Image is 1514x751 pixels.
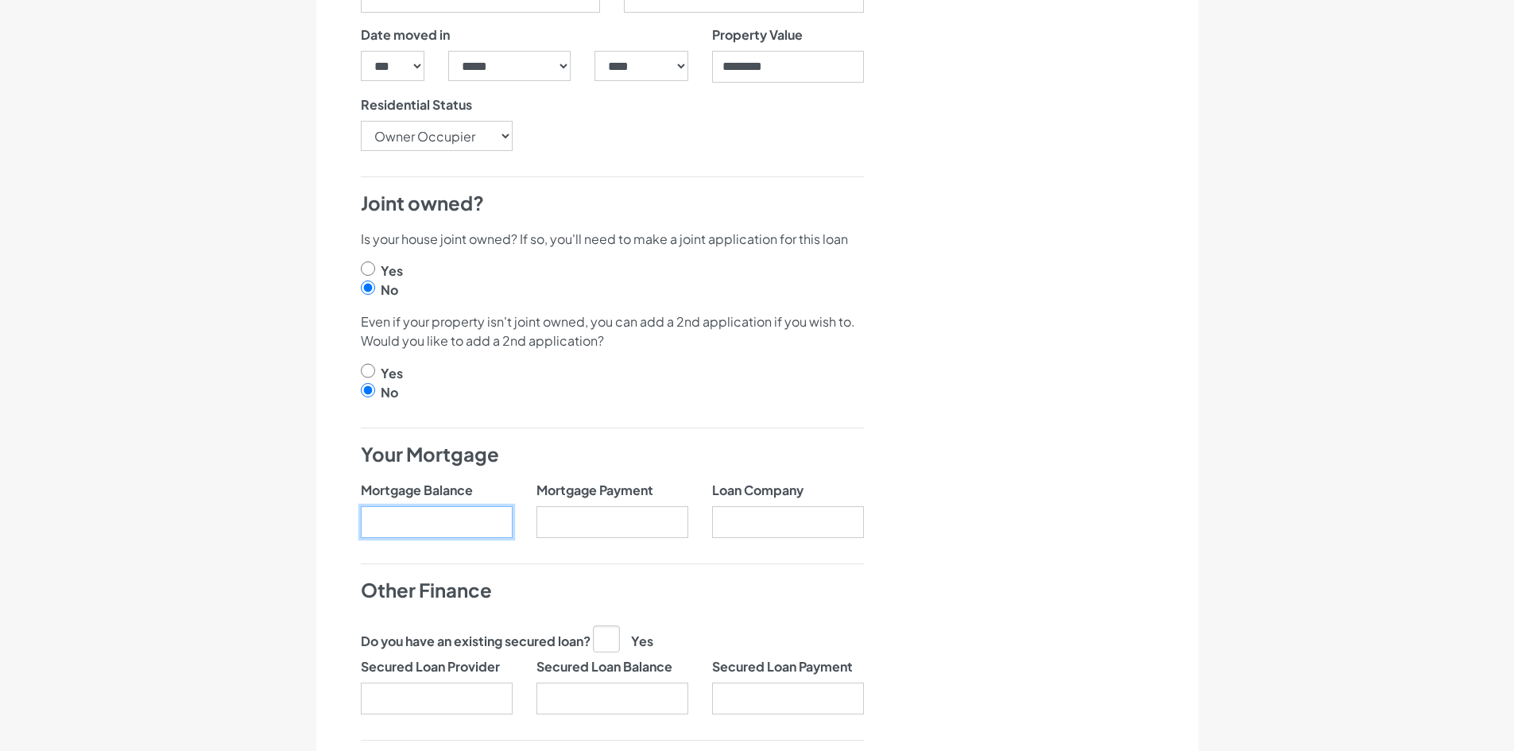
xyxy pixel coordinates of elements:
[361,230,864,249] p: Is your house joint owned? If so, you'll need to make a joint application for this loan
[381,281,398,300] label: No
[361,657,500,676] label: Secured Loan Provider
[361,95,472,114] label: Residential Status
[381,383,398,402] label: No
[712,25,803,45] label: Property Value
[361,577,864,604] h4: Other Finance
[361,441,864,468] h4: Your Mortgage
[361,312,864,350] p: Even if your property isn't joint owned, you can add a 2nd application if you wish to. Would you ...
[536,657,672,676] label: Secured Loan Balance
[712,481,803,500] label: Loan Company
[361,632,590,651] label: Do you have an existing secured loan?
[593,625,653,651] label: Yes
[381,261,403,281] label: Yes
[712,657,853,676] label: Secured Loan Payment
[381,364,403,383] label: Yes
[361,481,473,500] label: Mortgage Balance
[361,190,864,217] h4: Joint owned?
[536,481,653,500] label: Mortgage Payment
[361,25,450,45] label: Date moved in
